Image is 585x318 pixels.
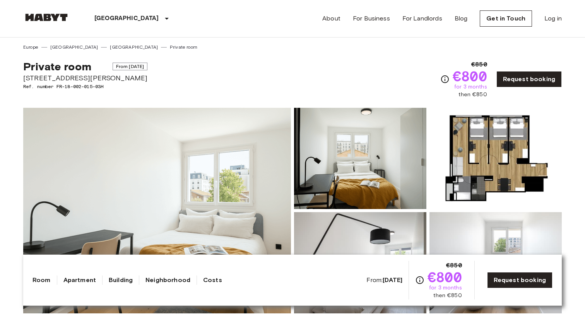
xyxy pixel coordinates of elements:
a: Building [109,275,133,285]
a: Room [32,275,51,285]
a: [GEOGRAPHIC_DATA] [110,44,158,51]
span: Ref. number FR-18-002-015-03H [23,83,147,90]
span: €850 [471,60,487,69]
img: Marketing picture of unit FR-18-002-015-03H [23,108,291,313]
span: From [DATE] [113,63,148,70]
span: €800 [453,69,487,83]
span: then €850 [433,292,462,299]
b: [DATE] [383,276,402,284]
a: For Landlords [402,14,442,23]
a: About [322,14,340,23]
a: [GEOGRAPHIC_DATA] [50,44,98,51]
img: Habyt [23,14,70,21]
img: Picture of unit FR-18-002-015-03H [294,212,426,313]
p: [GEOGRAPHIC_DATA] [94,14,159,23]
a: Request booking [496,71,562,87]
a: Apartment [63,275,96,285]
svg: Check cost overview for full price breakdown. Please note that discounts apply to new joiners onl... [440,75,450,84]
span: [STREET_ADDRESS][PERSON_NAME] [23,73,147,83]
svg: Check cost overview for full price breakdown. Please note that discounts apply to new joiners onl... [415,275,424,285]
a: Blog [455,14,468,23]
a: Neighborhood [145,275,190,285]
a: Costs [203,275,222,285]
a: Private room [170,44,197,51]
a: For Business [353,14,390,23]
span: for 3 months [454,83,487,91]
span: for 3 months [429,284,462,292]
span: €800 [428,270,462,284]
span: From: [366,276,402,284]
a: Log in [544,14,562,23]
span: €850 [446,261,462,270]
span: Private room [23,60,91,73]
a: Get in Touch [480,10,532,27]
img: Picture of unit FR-18-002-015-03H [429,108,562,209]
a: Europe [23,44,38,51]
a: Request booking [487,272,552,288]
img: Picture of unit FR-18-002-015-03H [429,212,562,313]
img: Picture of unit FR-18-002-015-03H [294,108,426,209]
span: then €850 [458,91,487,99]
